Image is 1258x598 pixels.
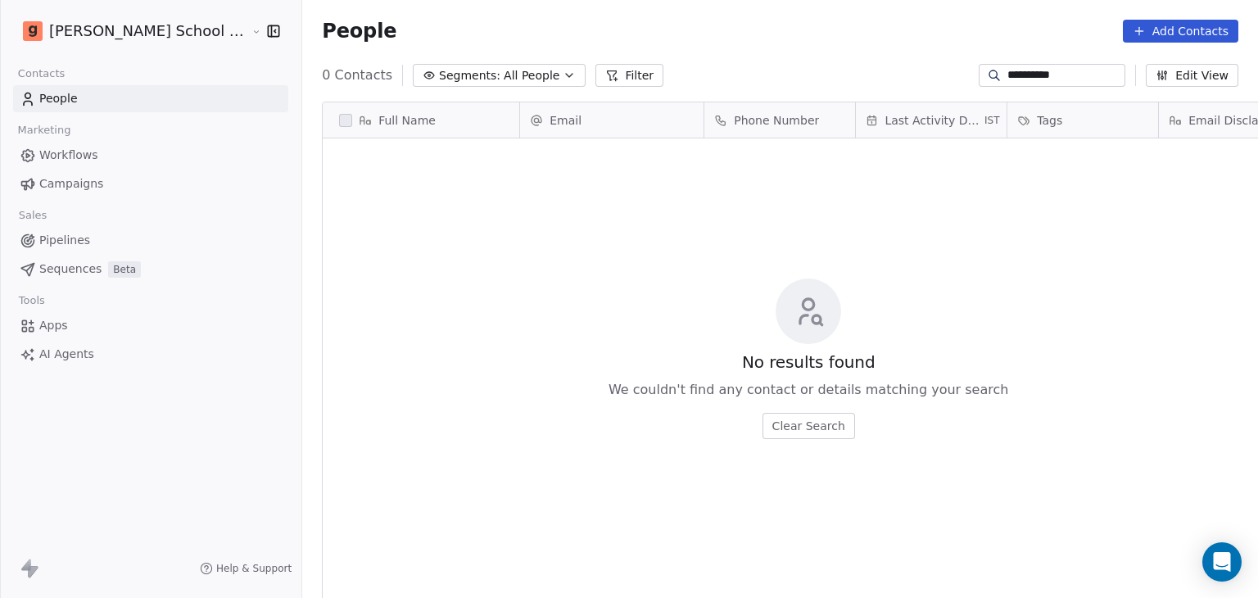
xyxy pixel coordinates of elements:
[322,19,396,43] span: People
[1202,542,1242,582] div: Open Intercom Messenger
[762,413,855,439] button: Clear Search
[322,66,392,85] span: 0 Contacts
[13,170,288,197] a: Campaigns
[13,85,288,112] a: People
[1037,112,1062,129] span: Tags
[13,312,288,339] a: Apps
[885,112,981,129] span: Last Activity Date
[39,90,78,107] span: People
[378,112,436,129] span: Full Name
[323,138,520,589] div: grid
[39,147,98,164] span: Workflows
[39,175,103,193] span: Campaigns
[200,562,292,575] a: Help & Support
[39,317,68,334] span: Apps
[13,256,288,283] a: SequencesBeta
[13,142,288,169] a: Workflows
[39,232,90,249] span: Pipelines
[39,260,102,278] span: Sequences
[1007,102,1158,138] div: Tags
[13,341,288,368] a: AI Agents
[323,102,519,138] div: Full Name
[11,288,52,313] span: Tools
[1123,20,1238,43] button: Add Contacts
[609,380,1008,400] span: We couldn't find any contact or details matching your search
[11,61,72,86] span: Contacts
[23,21,43,41] img: Goela%20School%20Logos%20(4).png
[11,118,78,143] span: Marketing
[734,112,819,129] span: Phone Number
[39,346,94,363] span: AI Agents
[984,114,1000,127] span: IST
[595,64,663,87] button: Filter
[11,203,54,228] span: Sales
[520,102,704,138] div: Email
[49,20,247,42] span: [PERSON_NAME] School of Finance LLP
[704,102,855,138] div: Phone Number
[13,227,288,254] a: Pipelines
[216,562,292,575] span: Help & Support
[1146,64,1238,87] button: Edit View
[20,17,239,45] button: [PERSON_NAME] School of Finance LLP
[108,261,141,278] span: Beta
[856,102,1007,138] div: Last Activity DateIST
[550,112,581,129] span: Email
[742,351,876,374] span: No results found
[504,67,559,84] span: All People
[439,67,500,84] span: Segments:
